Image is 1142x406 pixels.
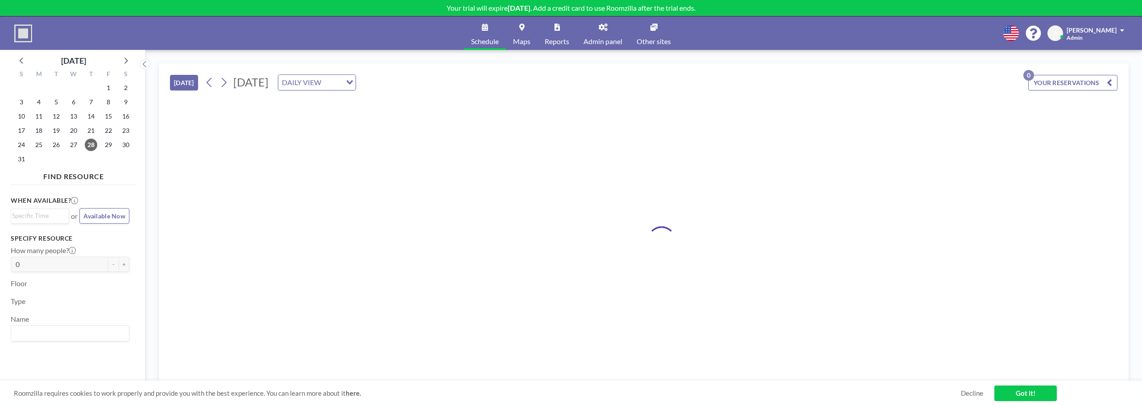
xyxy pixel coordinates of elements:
[1067,34,1083,41] span: Admin
[30,69,48,81] div: M
[102,110,115,123] span: Friday, August 15, 2025
[11,326,129,341] div: Search for option
[85,124,97,137] span: Thursday, August 21, 2025
[61,54,86,67] div: [DATE]
[67,124,80,137] span: Wednesday, August 20, 2025
[14,389,961,398] span: Roomzilla requires cookies to work properly and provide you with the best experience. You can lea...
[545,38,569,45] span: Reports
[67,139,80,151] span: Wednesday, August 27, 2025
[85,96,97,108] span: Thursday, August 7, 2025
[12,211,64,221] input: Search for option
[33,139,45,151] span: Monday, August 25, 2025
[48,69,65,81] div: T
[14,25,32,42] img: organization-logo
[11,315,29,324] label: Name
[102,124,115,137] span: Friday, August 22, 2025
[471,38,499,45] span: Schedule
[346,389,361,397] a: here.
[50,96,62,108] span: Tuesday, August 5, 2025
[120,96,132,108] span: Saturday, August 9, 2025
[33,124,45,137] span: Monday, August 18, 2025
[11,297,25,306] label: Type
[994,385,1057,401] a: Got it!
[102,139,115,151] span: Friday, August 29, 2025
[13,69,30,81] div: S
[15,139,28,151] span: Sunday, August 24, 2025
[11,234,129,242] h3: Specify resource
[50,124,62,137] span: Tuesday, August 19, 2025
[85,110,97,123] span: Thursday, August 14, 2025
[120,124,132,137] span: Saturday, August 23, 2025
[233,75,269,89] span: [DATE]
[513,38,530,45] span: Maps
[33,110,45,123] span: Monday, August 11, 2025
[629,16,678,50] a: Other sites
[961,389,983,398] a: Decline
[50,139,62,151] span: Tuesday, August 26, 2025
[11,279,27,288] label: Floor
[102,96,115,108] span: Friday, August 8, 2025
[65,69,83,81] div: W
[280,77,323,88] span: DAILY VIEW
[67,110,80,123] span: Wednesday, August 13, 2025
[33,96,45,108] span: Monday, August 4, 2025
[11,246,76,255] label: How many people?
[12,328,124,339] input: Search for option
[1028,75,1117,90] button: YOUR RESERVATIONS0
[506,16,538,50] a: Maps
[324,77,341,88] input: Search for option
[11,168,137,181] h4: FIND RESOURCE
[538,16,576,50] a: Reports
[464,16,506,50] a: Schedule
[120,82,132,94] span: Saturday, August 2, 2025
[278,75,356,90] div: Search for option
[15,110,28,123] span: Sunday, August 10, 2025
[170,75,198,90] button: [DATE]
[108,257,119,272] button: -
[1067,26,1117,34] span: [PERSON_NAME]
[15,96,28,108] span: Sunday, August 3, 2025
[1023,70,1034,81] p: 0
[120,110,132,123] span: Saturday, August 16, 2025
[15,124,28,137] span: Sunday, August 17, 2025
[71,212,78,221] span: or
[50,110,62,123] span: Tuesday, August 12, 2025
[102,82,115,94] span: Friday, August 1, 2025
[120,139,132,151] span: Saturday, August 30, 2025
[11,209,69,222] div: Search for option
[15,153,28,165] span: Sunday, August 31, 2025
[583,38,622,45] span: Admin panel
[67,96,80,108] span: Wednesday, August 6, 2025
[82,69,99,81] div: T
[576,16,629,50] a: Admin panel
[117,69,134,81] div: S
[1053,29,1058,37] span: A
[119,257,129,272] button: +
[85,139,97,151] span: Thursday, August 28, 2025
[637,38,671,45] span: Other sites
[508,4,530,12] b: [DATE]
[99,69,117,81] div: F
[79,208,129,224] button: Available Now
[83,212,125,220] span: Available Now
